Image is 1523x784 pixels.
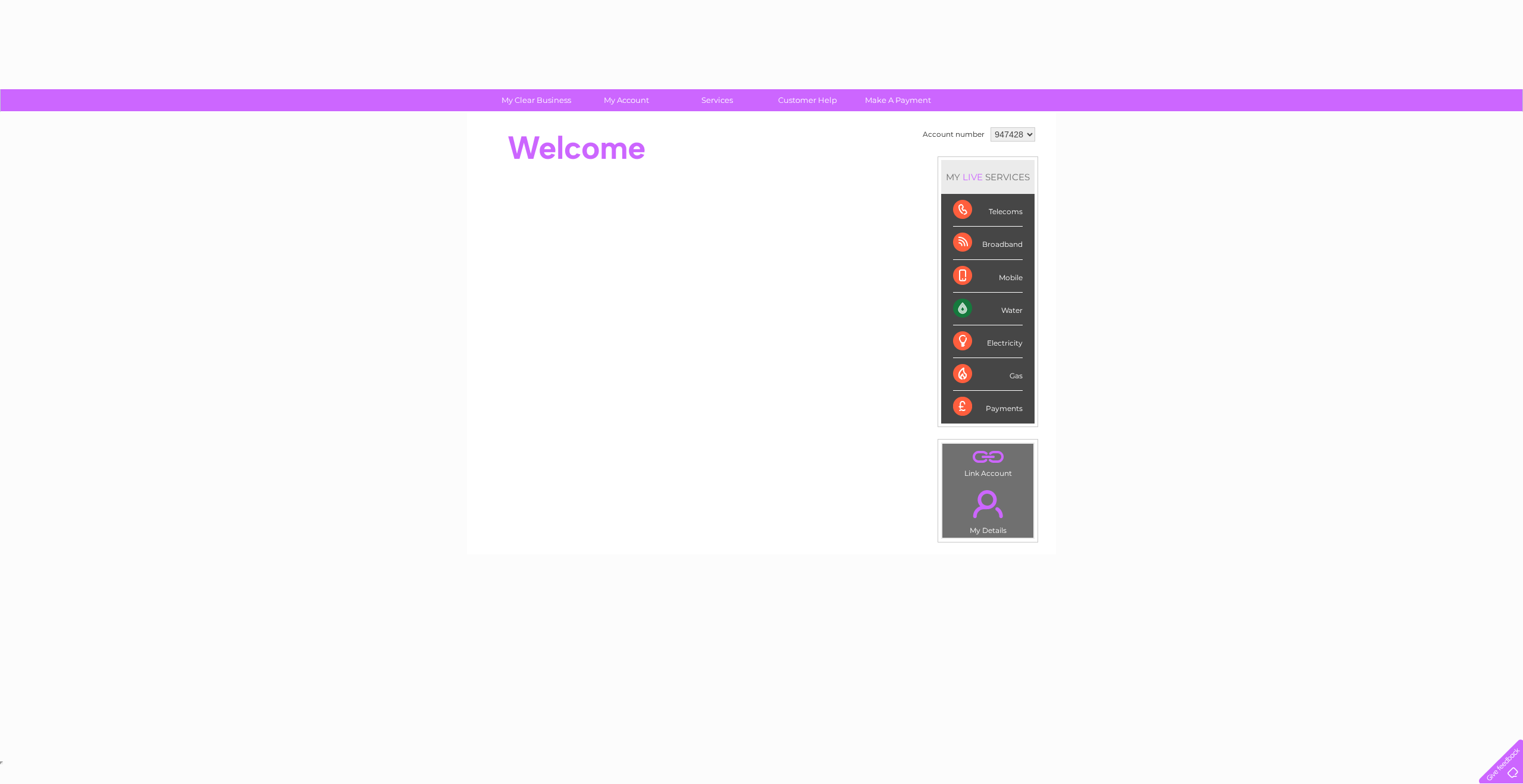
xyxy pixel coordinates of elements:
[849,89,947,111] a: Make A Payment
[759,89,857,111] a: Customer Help
[942,443,1034,481] td: Link Account
[945,447,1030,468] a: .
[945,483,1030,525] a: .
[668,89,766,111] a: Services
[953,293,1023,325] div: Water
[941,160,1035,194] div: MY SERVICES
[953,227,1023,259] div: Broadband
[953,358,1023,391] div: Gas
[920,124,988,145] td: Account number
[953,194,1023,227] div: Telecoms
[487,89,585,111] a: My Clear Business
[578,89,676,111] a: My Account
[942,480,1034,538] td: My Details
[953,260,1023,293] div: Mobile
[953,391,1023,423] div: Payments
[960,171,985,183] div: LIVE
[953,325,1023,358] div: Electricity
